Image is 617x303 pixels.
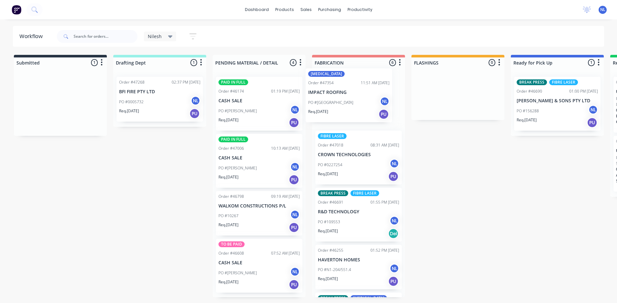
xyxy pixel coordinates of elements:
[297,5,315,15] div: sales
[74,30,137,43] input: Search for orders...
[600,7,605,13] span: NL
[272,5,297,15] div: products
[12,5,21,15] img: Factory
[315,5,344,15] div: purchasing
[19,33,46,40] div: Workflow
[242,5,272,15] a: dashboard
[344,5,376,15] div: productivity
[148,33,162,40] span: Nilesh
